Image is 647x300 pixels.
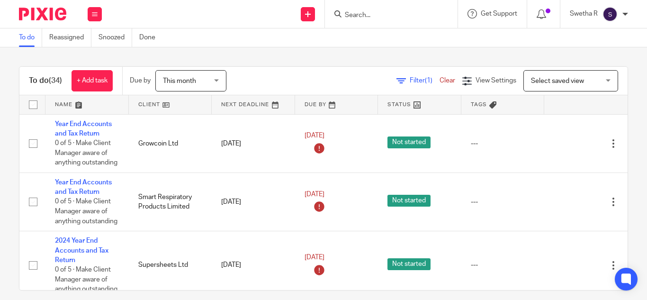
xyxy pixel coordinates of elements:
[129,231,212,300] td: Supersheets Ltd
[387,258,431,270] span: Not started
[344,11,429,20] input: Search
[425,77,432,84] span: (1)
[471,139,535,148] div: ---
[471,260,535,270] div: ---
[481,10,517,17] span: Get Support
[55,140,117,166] span: 0 of 5 · Make Client Manager aware of anything outstanding
[212,173,295,231] td: [DATE]
[387,136,431,148] span: Not started
[410,77,440,84] span: Filter
[129,114,212,173] td: Growcoin Ltd
[99,28,132,47] a: Snoozed
[471,197,535,207] div: ---
[49,77,62,84] span: (34)
[570,9,598,18] p: Swetha R
[212,114,295,173] td: [DATE]
[305,254,324,261] span: [DATE]
[387,195,431,207] span: Not started
[212,231,295,300] td: [DATE]
[49,28,91,47] a: Reassigned
[471,102,487,107] span: Tags
[55,121,112,137] a: Year End Accounts and Tax Return
[531,78,584,84] span: Select saved view
[476,77,516,84] span: View Settings
[129,173,212,231] td: Smart Respiratory Products Limited
[55,199,117,225] span: 0 of 5 · Make Client Manager aware of anything outstanding
[29,76,62,86] h1: To do
[55,179,112,195] a: Year End Accounts and Tax Return
[139,28,162,47] a: Done
[19,8,66,20] img: Pixie
[602,7,618,22] img: svg%3E
[305,191,324,198] span: [DATE]
[163,78,196,84] span: This month
[55,237,108,264] a: 2024 Year End Accounts and Tax Return
[19,28,42,47] a: To do
[55,266,117,292] span: 0 of 5 · Make Client Manager aware of anything outstanding
[305,133,324,139] span: [DATE]
[130,76,151,85] p: Due by
[72,70,113,91] a: + Add task
[440,77,455,84] a: Clear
